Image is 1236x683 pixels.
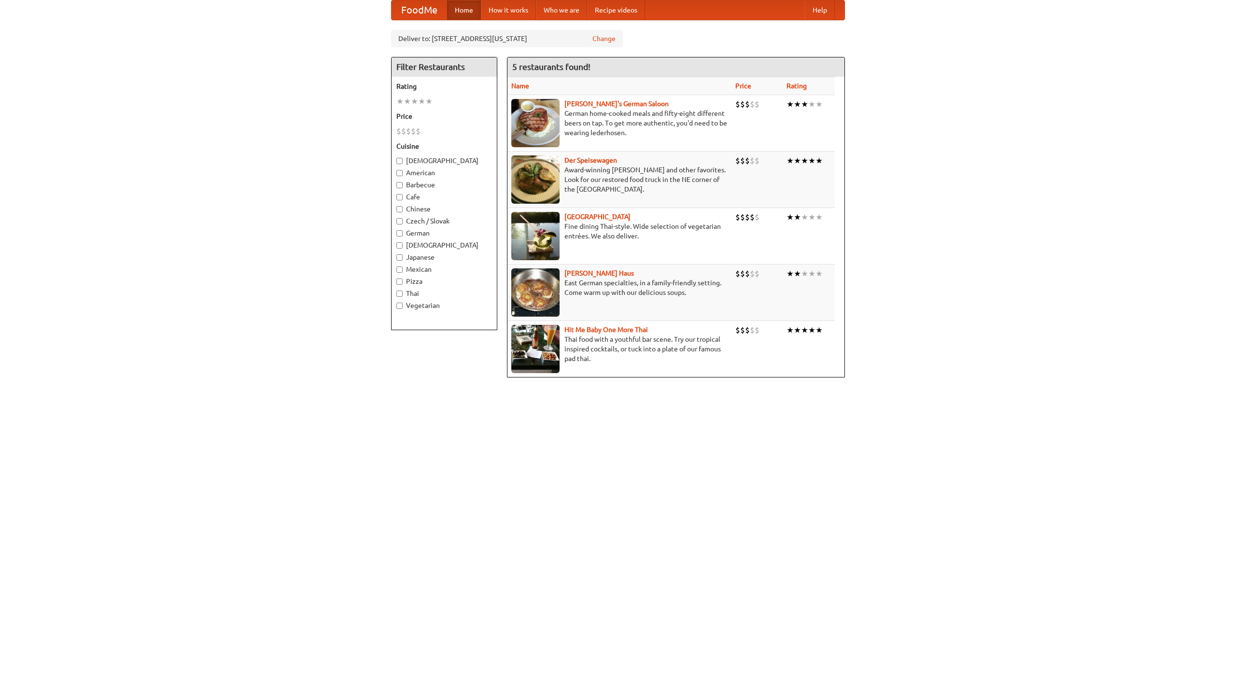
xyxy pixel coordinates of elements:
li: ★ [801,155,808,166]
p: Thai food with a youthful bar scene. Try our tropical inspired cocktails, or tuck into a plate of... [511,335,728,363]
li: $ [755,268,759,279]
div: Deliver to: [STREET_ADDRESS][US_STATE] [391,30,623,47]
label: Chinese [396,204,492,214]
li: $ [755,212,759,223]
label: Barbecue [396,180,492,190]
li: $ [745,268,750,279]
a: Rating [787,82,807,90]
p: Fine dining Thai-style. Wide selection of vegetarian entrées. We also deliver. [511,222,728,241]
li: ★ [787,325,794,335]
li: ★ [815,325,823,335]
input: Thai [396,291,403,297]
input: [DEMOGRAPHIC_DATA] [396,242,403,249]
input: American [396,170,403,176]
li: $ [740,212,745,223]
li: ★ [815,99,823,110]
li: $ [740,155,745,166]
li: ★ [794,99,801,110]
a: Name [511,82,529,90]
li: $ [750,325,755,335]
li: $ [745,212,750,223]
li: ★ [815,212,823,223]
li: $ [735,212,740,223]
li: $ [740,99,745,110]
img: satay.jpg [511,212,560,260]
li: $ [745,155,750,166]
li: $ [411,126,416,137]
li: $ [740,325,745,335]
a: [GEOGRAPHIC_DATA] [564,213,631,221]
li: $ [396,126,401,137]
b: Hit Me Baby One More Thai [564,326,648,334]
a: How it works [481,0,536,20]
a: [PERSON_NAME] Haus [564,269,634,277]
li: ★ [396,96,404,107]
label: [DEMOGRAPHIC_DATA] [396,240,492,250]
li: $ [406,126,411,137]
li: ★ [787,155,794,166]
h5: Cuisine [396,141,492,151]
label: Thai [396,289,492,298]
label: Cafe [396,192,492,202]
li: $ [735,325,740,335]
li: ★ [801,212,808,223]
p: German home-cooked meals and fifty-eight different beers on tap. To get more authentic, you'd nee... [511,109,728,138]
h4: Filter Restaurants [392,57,497,77]
li: ★ [808,212,815,223]
label: Japanese [396,252,492,262]
b: Der Speisewagen [564,156,617,164]
li: ★ [801,99,808,110]
label: Pizza [396,277,492,286]
label: Mexican [396,265,492,274]
li: $ [735,155,740,166]
p: East German specialties, in a family-friendly setting. Come warm up with our delicious soups. [511,278,728,297]
label: German [396,228,492,238]
li: $ [745,325,750,335]
img: speisewagen.jpg [511,155,560,204]
label: American [396,168,492,178]
li: $ [401,126,406,137]
label: [DEMOGRAPHIC_DATA] [396,156,492,166]
a: Who we are [536,0,587,20]
label: Vegetarian [396,301,492,310]
li: ★ [418,96,425,107]
li: $ [750,268,755,279]
li: $ [740,268,745,279]
li: ★ [794,212,801,223]
a: [PERSON_NAME]'s German Saloon [564,100,669,108]
label: Czech / Slovak [396,216,492,226]
li: $ [755,325,759,335]
input: Vegetarian [396,303,403,309]
a: FoodMe [392,0,447,20]
a: Price [735,82,751,90]
input: Cafe [396,194,403,200]
li: ★ [808,325,815,335]
li: $ [750,99,755,110]
li: $ [416,126,421,137]
li: ★ [808,268,815,279]
li: ★ [794,268,801,279]
li: $ [745,99,750,110]
input: Czech / Slovak [396,218,403,224]
li: $ [735,268,740,279]
li: $ [735,99,740,110]
img: esthers.jpg [511,99,560,147]
li: ★ [801,268,808,279]
li: ★ [425,96,433,107]
li: ★ [404,96,411,107]
li: ★ [815,155,823,166]
li: ★ [801,325,808,335]
input: Mexican [396,266,403,273]
img: kohlhaus.jpg [511,268,560,317]
li: ★ [787,99,794,110]
p: Award-winning [PERSON_NAME] and other favorites. Look for our restored food truck in the NE corne... [511,165,728,194]
a: Change [592,34,616,43]
li: $ [755,155,759,166]
a: Home [447,0,481,20]
a: Help [805,0,835,20]
li: ★ [794,325,801,335]
li: ★ [808,99,815,110]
